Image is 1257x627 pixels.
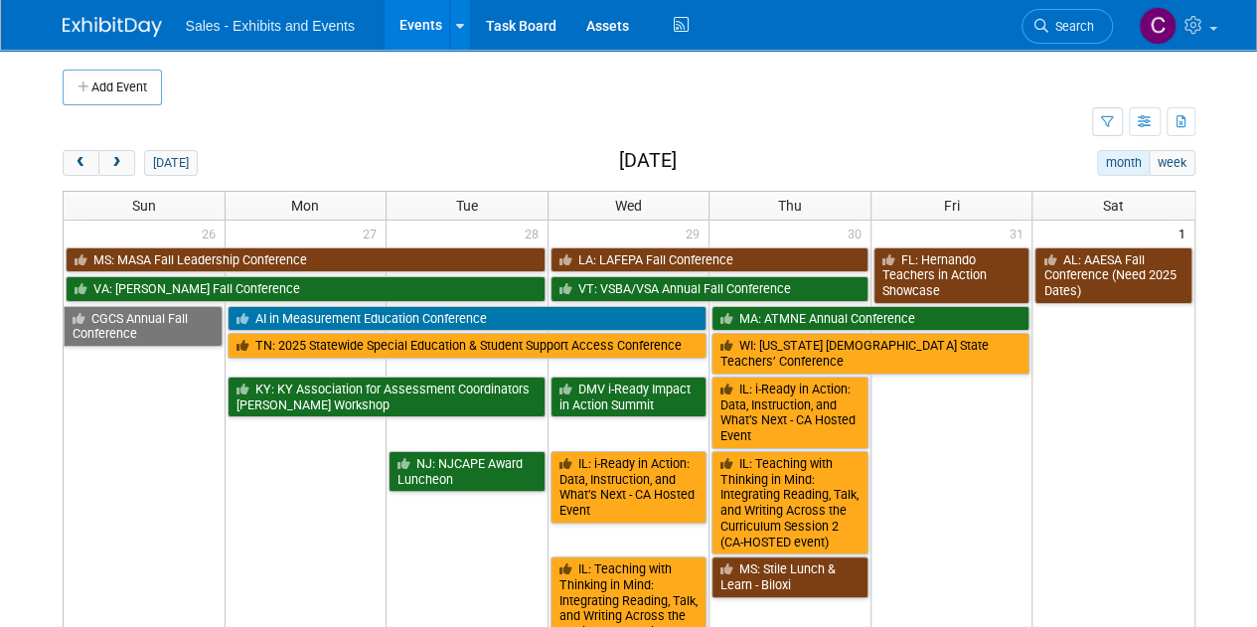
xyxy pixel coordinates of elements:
a: VT: VSBA/VSA Annual Fall Conference [550,276,868,302]
a: MS: MASA Fall Leadership Conference [66,247,546,273]
button: next [98,150,135,176]
span: Wed [615,198,642,214]
a: MA: ATMNE Annual Conference [711,306,1029,332]
h2: [DATE] [618,150,676,172]
img: ExhibitDay [63,17,162,37]
a: IL: i-Ready in Action: Data, Instruction, and What’s Next - CA Hosted Event [550,451,707,524]
a: NJ: NJCAPE Award Luncheon [389,451,546,492]
span: 29 [684,221,708,245]
span: Search [1048,19,1094,34]
span: Sun [132,198,156,214]
span: Sales - Exhibits and Events [186,18,355,34]
button: month [1097,150,1150,176]
span: 1 [1177,221,1194,245]
img: Christine Lurz [1139,7,1177,45]
span: Thu [778,198,802,214]
a: IL: Teaching with Thinking in Mind: Integrating Reading, Talk, and Writing Across the Curriculum ... [711,451,868,554]
button: prev [63,150,99,176]
a: IL: i-Ready in Action: Data, Instruction, and What’s Next - CA Hosted Event [711,377,868,449]
span: 28 [523,221,548,245]
button: week [1149,150,1194,176]
span: 30 [846,221,870,245]
span: 27 [361,221,386,245]
button: Add Event [63,70,162,105]
a: FL: Hernando Teachers in Action Showcase [873,247,1030,304]
span: 26 [200,221,225,245]
a: DMV i-Ready Impact in Action Summit [550,377,707,417]
span: Fri [944,198,960,214]
a: AL: AAESA Fall Conference (Need 2025 Dates) [1034,247,1191,304]
a: AI in Measurement Education Conference [228,306,707,332]
a: TN: 2025 Statewide Special Education & Student Support Access Conference [228,333,707,359]
a: KY: KY Association for Assessment Coordinators [PERSON_NAME] Workshop [228,377,546,417]
span: Sat [1103,198,1124,214]
span: 31 [1007,221,1031,245]
button: [DATE] [144,150,197,176]
a: MS: Stile Lunch & Learn - Biloxi [711,556,868,597]
a: LA: LAFEPA Fall Conference [550,247,868,273]
a: Search [1021,9,1113,44]
span: Mon [291,198,319,214]
span: Tue [456,198,478,214]
a: VA: [PERSON_NAME] Fall Conference [66,276,546,302]
a: WI: [US_STATE] [DEMOGRAPHIC_DATA] State Teachers’ Conference [711,333,1029,374]
a: CGCS Annual Fall Conference [64,306,223,347]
